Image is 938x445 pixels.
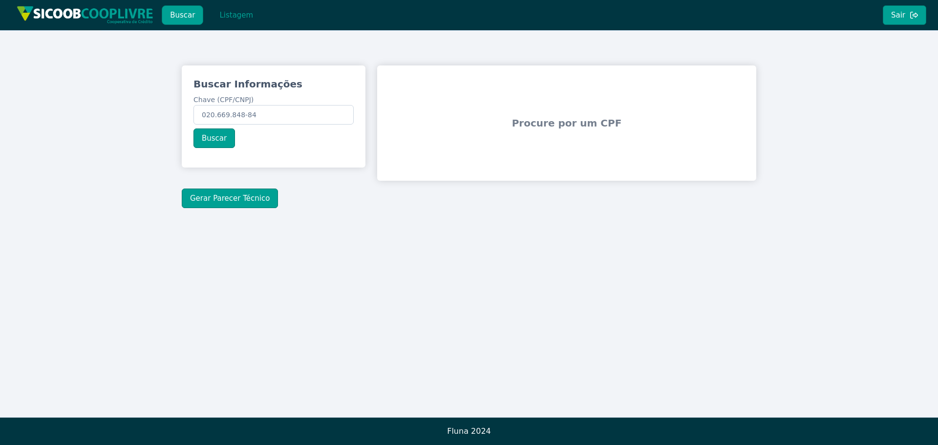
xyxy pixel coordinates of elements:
input: Chave (CPF/CNPJ) [193,105,354,125]
button: Buscar [162,5,203,25]
span: Fluna 2024 [447,426,491,436]
img: img/sicoob_cooplivre.png [17,6,153,24]
span: Chave (CPF/CNPJ) [193,96,254,104]
button: Gerar Parecer Técnico [182,189,278,208]
h3: Buscar Informações [193,77,354,91]
button: Buscar [193,128,235,148]
button: Listagem [211,5,261,25]
span: Procure por um CPF [381,93,752,153]
button: Sair [883,5,926,25]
